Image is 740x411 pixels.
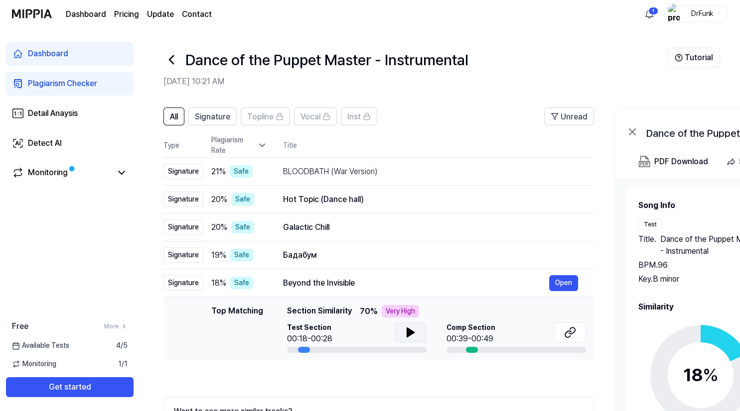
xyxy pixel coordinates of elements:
[116,340,128,351] span: 4 / 5
[347,111,361,123] span: Inst
[544,107,594,125] button: Unread
[287,333,332,345] div: 00:18-00:28
[648,7,658,15] div: 1
[638,156,650,168] img: PDF Download
[561,111,588,123] span: Unread
[163,107,184,125] button: All
[360,306,378,317] span: 70 %
[341,107,377,125] button: Inst
[446,333,495,345] div: 00:39-00:49
[675,54,683,62] img: Help
[283,194,578,205] div: Hot Topic (Dance hall)
[163,219,203,235] div: Signature
[163,192,203,207] div: Signature
[28,78,97,90] div: Plagiarism Checker
[163,76,667,88] h2: [DATE] 10:21 AM
[12,359,56,369] span: Monitoring
[446,322,495,333] span: Comp Section
[230,277,253,289] div: Safe
[211,249,226,261] span: 19 %
[6,377,134,397] button: Get started
[283,133,594,157] th: Title
[664,5,728,22] button: profileDrFunk
[163,275,203,291] div: Signature
[211,166,226,178] span: 21 %
[104,322,128,331] a: More
[6,102,134,125] a: Detail Anaysis
[283,277,549,289] div: Beyond the Invisible
[283,166,578,178] div: BLOODBATH (War Version)
[382,305,419,317] div: Very High
[182,8,212,20] a: Contact
[28,167,68,179] div: Monitoring
[12,340,69,351] span: Available Tests
[283,249,578,261] div: Бадабум
[668,4,680,24] img: profile
[283,221,578,233] div: Galactic Chill
[231,193,254,205] div: Safe
[211,194,227,205] span: 20 %
[211,277,226,289] span: 18 %
[654,155,708,168] div: PDF Download
[643,8,655,20] img: 알림
[230,249,253,261] div: Safe
[6,42,134,66] a: Dashboard
[185,49,468,71] h1: Dance of the Puppet Master - Instrumental
[211,305,263,353] div: Top Matching
[549,275,578,291] button: Open
[28,107,78,119] div: Detail Anaysis
[6,72,134,96] a: Plagiarism Checker
[683,362,719,389] div: 18
[683,8,722,19] div: DrFunk
[66,8,106,20] a: Dashboard
[28,137,62,149] div: Detect AI
[163,133,203,158] th: Type
[247,111,274,123] span: Topline
[703,364,719,386] span: %
[188,107,237,125] button: Signature
[641,6,657,22] button: 알림1
[28,48,68,60] div: Dashboard
[211,135,267,156] div: Plagiarism Rate
[118,359,128,369] span: 1 / 1
[114,8,139,20] a: Pricing
[241,107,290,125] button: Topline
[638,219,662,229] div: Test
[163,247,203,263] div: Signature
[287,322,332,333] span: Test Section
[638,233,656,257] span: Title .
[170,111,178,123] span: All
[12,320,28,332] span: Free
[667,48,720,68] button: Tutorial
[230,165,253,178] div: Safe
[211,221,227,233] span: 20 %
[231,221,254,233] div: Safe
[195,111,230,123] span: Signature
[147,8,174,20] a: Update
[300,111,320,123] span: Vocal
[163,164,203,179] div: Signature
[287,305,352,317] span: Section Similarity
[6,131,134,155] a: Detect AI
[12,167,112,179] a: Monitoring
[294,107,337,125] button: Vocal
[636,152,710,172] button: PDF Download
